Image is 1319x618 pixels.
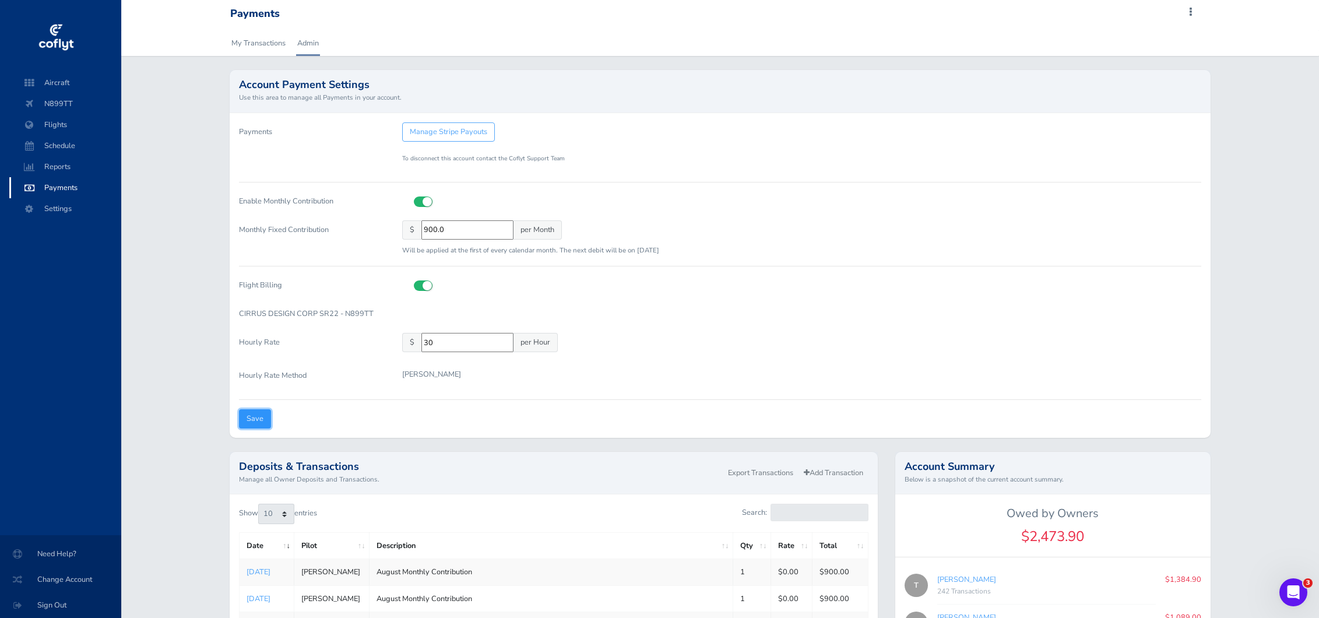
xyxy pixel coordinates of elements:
span: 3 [1303,578,1313,588]
span: Schedule [21,135,110,156]
label: Flight Billing [230,276,393,295]
span: Sign Out [14,595,107,616]
div: $2,473.90 [895,525,1211,547]
h2: Account Payment Settings [239,79,1201,90]
a: Manage Stripe Payouts [402,122,495,142]
label: CIRRUS DESIGN CORP SR22 - N899TT [230,304,393,324]
th: Description: activate to sort column ascending [369,532,733,559]
th: Date: activate to sort column ascending [240,532,294,559]
iframe: Intercom live chat [1279,578,1307,606]
span: Flights [21,114,110,135]
label: Monthly Fixed Contribution [230,220,393,257]
td: 1 [733,585,771,612]
label: Hourly Rate Method [230,366,393,389]
span: per Month [513,220,562,240]
a: [DATE] [247,594,270,604]
td: $900.00 [812,585,868,612]
span: per Hour [513,333,558,352]
span: Settings [21,198,110,219]
span: Payments [21,177,110,198]
span: Change Account [14,569,107,590]
small: Manage all Owner Deposits and Transactions. [239,474,723,484]
small: Below is a snapshot of the current account summary. [905,474,1201,484]
input: Search: [771,504,868,521]
small: Use this area to manage all Payments in your account. [239,92,1201,103]
span: Need Help? [14,543,107,564]
label: Hourly Rate [230,333,393,357]
a: [PERSON_NAME] [937,574,996,585]
td: 1 [733,559,771,585]
td: [PERSON_NAME] [294,559,370,585]
a: My Transactions [230,30,287,56]
td: [PERSON_NAME] [294,585,370,612]
select: Showentries [258,504,294,524]
div: Payments [230,8,280,20]
label: Enable Monthly Contribution [230,192,393,211]
label: Search: [742,504,868,521]
th: Pilot: activate to sort column ascending [294,532,370,559]
p: $1,384.90 [1165,574,1201,585]
h2: Account Summary [905,461,1201,472]
h2: Deposits & Transactions [239,461,723,472]
small: Will be applied at the first of every calendar month. The next debit will be on [DATE] [402,245,659,255]
a: [DATE] [247,567,270,577]
img: coflyt logo [37,20,75,55]
td: $0.00 [771,559,812,585]
h5: Owed by Owners [895,507,1211,521]
label: Show entries [239,504,317,524]
span: $ [402,333,422,352]
td: August Monthly Contribution [369,585,733,612]
a: Admin [296,30,320,56]
th: Total: activate to sort column ascending [812,532,868,559]
td: $0.00 [771,585,812,612]
span: N899TT [21,93,110,114]
input: Save [239,409,271,429]
th: Qty: activate to sort column ascending [733,532,771,559]
span: Reports [21,156,110,177]
p: [PERSON_NAME] [402,368,461,380]
td: $900.00 [812,559,868,585]
p: To disconnect this account contact the Coflyt Support Team [402,154,1201,163]
div: 242 Transactions [937,586,1156,598]
label: Payments [239,122,272,142]
th: Rate: activate to sort column ascending [771,532,812,559]
a: Export Transactions [723,465,799,482]
span: Aircraft [21,72,110,93]
a: Add Transaction [799,465,868,482]
span: T [905,574,928,597]
td: August Monthly Contribution [369,559,733,585]
span: $ [402,220,422,240]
